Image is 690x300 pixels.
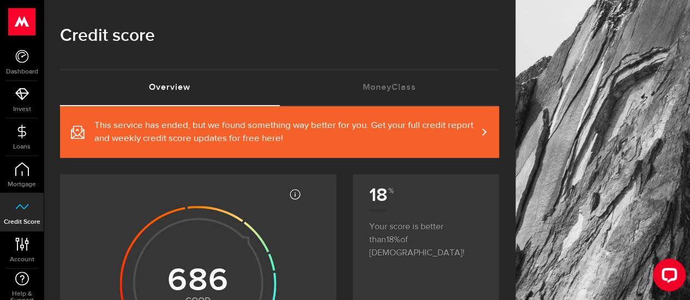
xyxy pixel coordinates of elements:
[644,254,690,300] iframe: LiveChat chat widget
[369,184,393,206] b: 18
[280,70,500,105] a: MoneyClass
[60,70,280,105] a: Overview
[94,119,477,145] span: This service has ended, but we found something way better for you. Get your full credit report an...
[386,236,400,244] span: 18
[60,22,499,50] h1: Credit score
[369,210,483,260] p: Your score is better than of [DEMOGRAPHIC_DATA]!
[60,106,499,158] a: This service has ended, but we found something way better for you. Get your full credit report an...
[60,69,499,106] ul: Tabs Navigation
